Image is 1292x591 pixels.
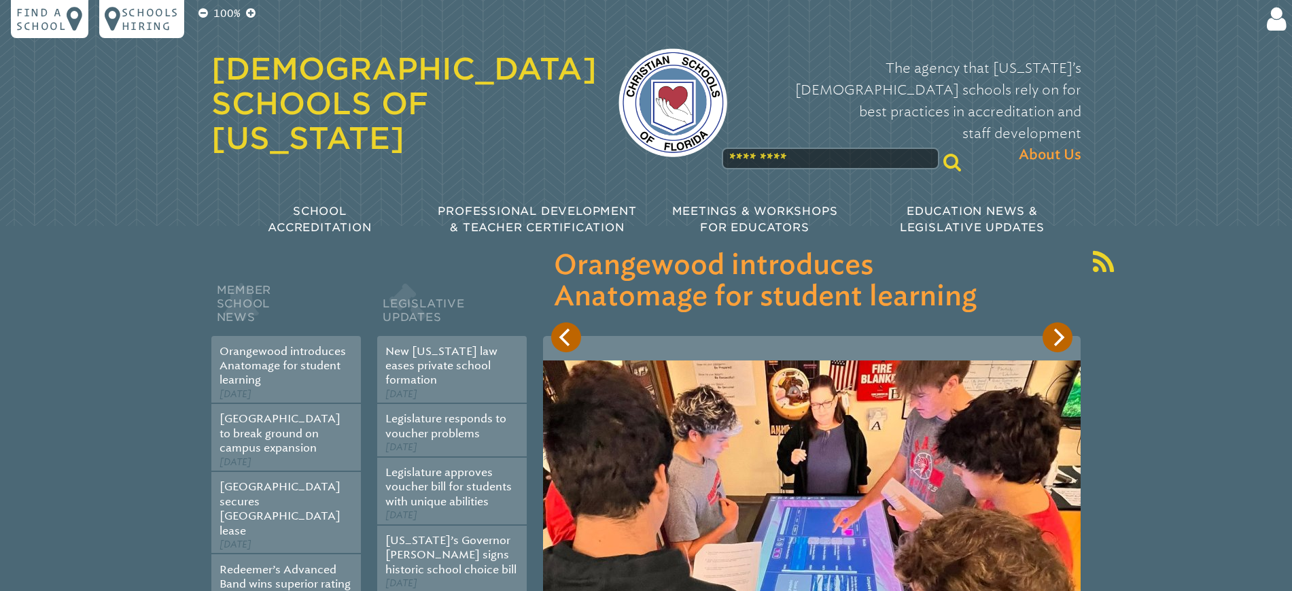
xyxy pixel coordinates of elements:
a: [DEMOGRAPHIC_DATA] Schools of [US_STATE] [211,51,597,156]
span: [DATE] [385,509,417,521]
span: About Us [1019,144,1081,166]
a: [GEOGRAPHIC_DATA] to break ground on campus expansion [220,412,341,454]
h3: Orangewood introduces Anatomage for student learning [554,250,1070,313]
span: Professional Development & Teacher Certification [438,205,636,234]
h2: Member School News [211,280,361,336]
span: [DATE] [220,539,251,550]
a: [US_STATE]’s Governor [PERSON_NAME] signs historic school choice bill [385,534,517,576]
a: Orangewood introduces Anatomage for student learning [220,345,346,387]
a: Legislature responds to voucher problems [385,412,506,439]
button: Previous [551,322,581,352]
span: School Accreditation [268,205,371,234]
button: Next [1043,322,1072,352]
h2: Legislative Updates [377,280,527,336]
a: Redeemer’s Advanced Band wins superior rating [220,563,351,590]
span: [DATE] [385,441,417,453]
a: New [US_STATE] law eases private school formation [385,345,497,387]
span: [DATE] [220,456,251,468]
span: [DATE] [385,388,417,400]
span: [DATE] [385,577,417,589]
p: The agency that [US_STATE]’s [DEMOGRAPHIC_DATA] schools rely on for best practices in accreditati... [749,57,1081,166]
img: csf-logo-web-colors.png [618,48,727,157]
p: Schools Hiring [122,5,179,33]
a: Legislature approves voucher bill for students with unique abilities [385,466,512,508]
p: Find a school [16,5,67,33]
span: Education News & Legislative Updates [900,205,1045,234]
span: [DATE] [220,388,251,400]
span: Meetings & Workshops for Educators [672,205,838,234]
a: [GEOGRAPHIC_DATA] secures [GEOGRAPHIC_DATA] lease [220,480,341,537]
p: 100% [211,5,243,22]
